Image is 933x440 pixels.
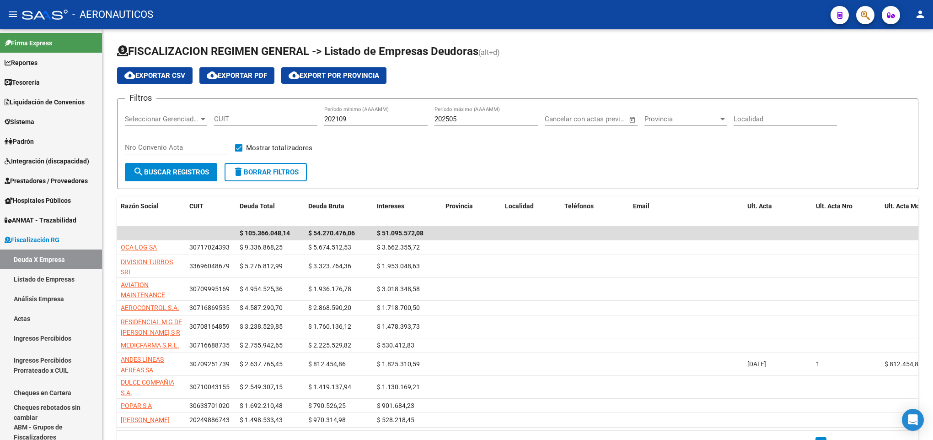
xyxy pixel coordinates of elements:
span: $ 54.270.476,06 [308,229,355,237]
span: Provincia [644,115,719,123]
mat-icon: search [133,166,144,177]
span: $ 812.454,86 [308,360,346,368]
span: $ 1.825.310,59 [377,360,420,368]
span: $ 3.238.529,85 [240,323,283,330]
span: 30708164859 [189,323,230,330]
span: 30710043155 [189,383,230,391]
span: $ 1.692.210,48 [240,402,283,409]
span: $ 1.498.533,43 [240,416,283,424]
span: $ 5.276.812,99 [240,262,283,270]
span: 30716688735 [189,342,230,349]
span: Exportar PDF [207,71,267,80]
span: MEDICFARMA S.R.L. [121,342,179,349]
span: DIVISION TURBOS SRL [121,258,173,276]
span: Ult. Acta [747,202,772,210]
span: Deuda Bruta [308,202,344,210]
span: Ult. Acta Monto [885,202,929,210]
span: - AERONAUTICOS [72,5,153,25]
span: Fiscalización RG [5,235,59,245]
span: Razón Social [121,202,159,210]
span: Reportes [5,58,38,68]
button: Buscar Registros [125,163,217,181]
datatable-header-cell: Deuda Bruta [305,196,373,227]
span: $ 1.936.176,78 [308,285,351,293]
datatable-header-cell: Deuda Total [236,196,305,227]
datatable-header-cell: Provincia [442,196,501,227]
div: Open Intercom Messenger [902,409,924,431]
span: 33696048679 [189,262,230,270]
span: DULCE COMPAÑIA S.A. [121,379,174,397]
span: $ 4.587.290,70 [240,304,283,311]
button: Borrar Filtros [225,163,307,181]
span: 1 [816,360,820,368]
mat-icon: menu [7,9,18,20]
span: $ 2.868.590,20 [308,304,351,311]
span: [DATE] [747,360,766,368]
span: $ 4.954.525,36 [240,285,283,293]
span: $ 2.225.529,82 [308,342,351,349]
span: $ 530.412,83 [377,342,414,349]
span: 20249886743 [189,416,230,424]
span: $ 2.637.765,45 [240,360,283,368]
mat-icon: cloud_download [207,70,218,81]
span: (alt+d) [478,48,500,57]
mat-icon: cloud_download [124,70,135,81]
span: $ 812.454,86 [885,360,922,368]
button: Export por Provincia [281,67,386,84]
span: ANDES LINEAS AEREAS SA [121,356,164,374]
span: 30717024393 [189,244,230,251]
span: $ 1.760.136,12 [308,323,351,330]
span: $ 9.336.868,25 [240,244,283,251]
mat-icon: delete [233,166,244,177]
span: Hospitales Públicos [5,196,71,206]
span: $ 1.953.048,63 [377,262,420,270]
h3: Filtros [125,92,156,104]
span: Firma Express [5,38,52,48]
span: Integración (discapacidad) [5,156,89,166]
span: Teléfonos [564,202,594,210]
span: 30633701020 [189,402,230,409]
datatable-header-cell: Razón Social [117,196,186,227]
button: Exportar PDF [199,67,274,84]
span: $ 1.478.393,73 [377,323,420,330]
button: Open calendar [627,114,638,125]
span: $ 3.323.764,36 [308,262,351,270]
span: Provincia [445,202,473,210]
span: Sistema [5,117,34,127]
span: $ 2.755.942,65 [240,342,283,349]
span: Prestadores / Proveedores [5,176,88,186]
span: $ 2.549.307,15 [240,383,283,391]
datatable-header-cell: Ult. Acta Nro [812,196,881,227]
datatable-header-cell: Intereses [373,196,442,227]
span: $ 105.366.048,14 [240,229,290,237]
span: $ 3.018.348,58 [377,285,420,293]
span: $ 1.718.700,50 [377,304,420,311]
span: Exportar CSV [124,71,185,80]
span: $ 790.526,25 [308,402,346,409]
span: $ 1.419.137,94 [308,383,351,391]
datatable-header-cell: CUIT [186,196,236,227]
span: AVIATION MAINTENANCE S.R.L. [121,281,165,310]
span: Tesorería [5,77,40,87]
span: AEROCONTROL S.A. [121,304,179,311]
datatable-header-cell: Email [629,196,744,227]
span: Email [633,202,649,210]
span: 30709251739 [189,360,230,368]
datatable-header-cell: Ult. Acta [744,196,812,227]
span: Buscar Registros [133,168,209,176]
span: [PERSON_NAME] [121,416,170,424]
span: $ 528.218,45 [377,416,414,424]
span: $ 51.095.572,08 [377,229,424,237]
span: Liquidación de Convenios [5,97,85,107]
span: RESIDENCIAL M G DE [PERSON_NAME] S R L [121,318,182,347]
span: Deuda Total [240,202,275,210]
span: Borrar Filtros [233,168,299,176]
span: ANMAT - Trazabilidad [5,215,76,225]
datatable-header-cell: Teléfonos [561,196,629,227]
span: 30716869535 [189,304,230,311]
span: $ 5.674.512,53 [308,244,351,251]
span: FISCALIZACION REGIMEN GENERAL -> Listado de Empresas Deudoras [117,45,478,58]
span: Seleccionar Gerenciador [125,115,199,123]
span: Padrón [5,136,34,147]
mat-icon: person [915,9,926,20]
